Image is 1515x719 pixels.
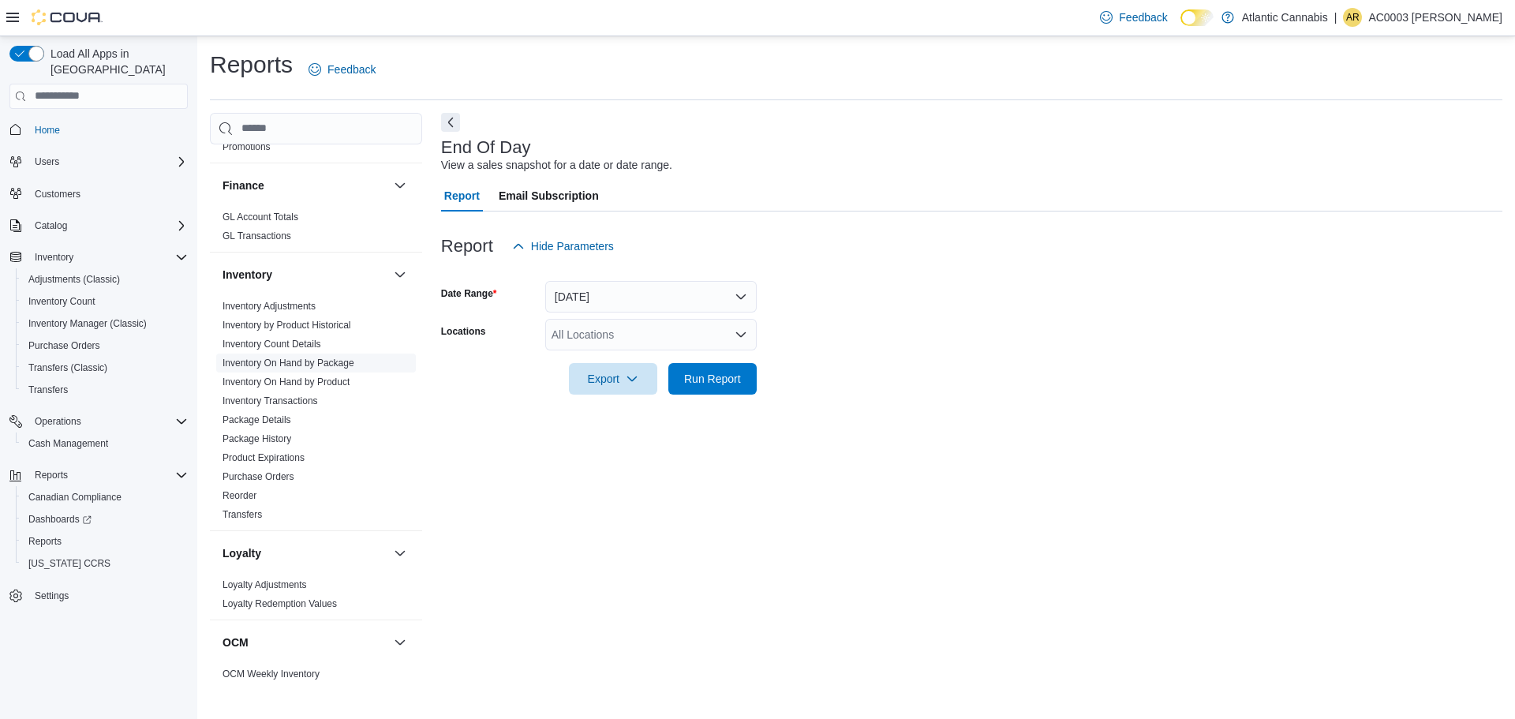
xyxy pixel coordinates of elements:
[569,363,657,395] button: Export
[3,410,194,433] button: Operations
[3,182,194,205] button: Customers
[506,230,620,262] button: Hide Parameters
[28,437,108,450] span: Cash Management
[223,668,320,680] span: OCM Weekly Inventory
[28,491,122,504] span: Canadian Compliance
[3,215,194,237] button: Catalog
[16,379,194,401] button: Transfers
[391,176,410,195] button: Finance
[1094,2,1173,33] a: Feedback
[16,433,194,455] button: Cash Management
[9,112,188,649] nav: Complex example
[28,384,68,396] span: Transfers
[28,339,100,352] span: Purchase Orders
[223,376,350,388] a: Inventory On Hand by Product
[28,152,188,171] span: Users
[223,267,387,283] button: Inventory
[35,251,73,264] span: Inventory
[441,287,497,300] label: Date Range
[22,270,188,289] span: Adjustments (Classic)
[223,230,291,242] a: GL Transactions
[28,513,92,526] span: Dashboards
[223,395,318,407] span: Inventory Transactions
[28,248,80,267] button: Inventory
[28,412,88,431] button: Operations
[28,121,66,140] a: Home
[22,488,188,507] span: Canadian Compliance
[22,292,102,311] a: Inventory Count
[28,586,188,605] span: Settings
[223,509,262,520] a: Transfers
[735,328,747,341] button: Open list of options
[223,545,261,561] h3: Loyalty
[210,49,293,81] h1: Reports
[22,358,114,377] a: Transfers (Classic)
[1346,8,1360,27] span: AR
[3,584,194,607] button: Settings
[28,466,74,485] button: Reports
[210,665,422,690] div: OCM
[210,297,422,530] div: Inventory
[1343,8,1362,27] div: AC0003 Ryan Jon
[531,238,614,254] span: Hide Parameters
[223,230,291,242] span: GL Transactions
[223,545,387,561] button: Loyalty
[441,138,531,157] h3: End Of Day
[22,270,126,289] a: Adjustments (Classic)
[35,590,69,602] span: Settings
[545,281,757,313] button: [DATE]
[22,532,188,551] span: Reports
[16,552,194,575] button: [US_STATE] CCRS
[28,466,188,485] span: Reports
[302,54,382,85] a: Feedback
[223,301,316,312] a: Inventory Adjustments
[3,118,194,141] button: Home
[16,313,194,335] button: Inventory Manager (Classic)
[223,597,337,610] span: Loyalty Redemption Values
[22,314,153,333] a: Inventory Manager (Classic)
[223,470,294,483] span: Purchase Orders
[32,9,103,25] img: Cova
[3,151,194,173] button: Users
[3,464,194,486] button: Reports
[28,412,188,431] span: Operations
[28,557,110,570] span: [US_STATE] CCRS
[223,579,307,591] span: Loyalty Adjustments
[444,180,480,212] span: Report
[223,178,264,193] h3: Finance
[16,486,194,508] button: Canadian Compliance
[16,335,194,357] button: Purchase Orders
[22,434,114,453] a: Cash Management
[223,471,294,482] a: Purchase Orders
[22,336,188,355] span: Purchase Orders
[35,415,81,428] span: Operations
[3,246,194,268] button: Inventory
[223,451,305,464] span: Product Expirations
[28,120,188,140] span: Home
[223,490,256,501] a: Reorder
[1334,8,1337,27] p: |
[223,433,291,445] span: Package History
[684,371,741,387] span: Run Report
[223,358,354,369] a: Inventory On Hand by Package
[22,336,107,355] a: Purchase Orders
[16,268,194,290] button: Adjustments (Classic)
[223,414,291,426] span: Package Details
[16,290,194,313] button: Inventory Count
[223,140,271,153] span: Promotions
[22,314,188,333] span: Inventory Manager (Classic)
[223,635,249,650] h3: OCM
[441,113,460,132] button: Next
[223,300,316,313] span: Inventory Adjustments
[16,530,194,552] button: Reports
[22,510,188,529] span: Dashboards
[223,212,298,223] a: GL Account Totals
[22,532,68,551] a: Reports
[28,273,120,286] span: Adjustments (Classic)
[223,267,272,283] h3: Inventory
[223,339,321,350] a: Inventory Count Details
[223,489,256,502] span: Reorder
[22,488,128,507] a: Canadian Compliance
[327,62,376,77] span: Feedback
